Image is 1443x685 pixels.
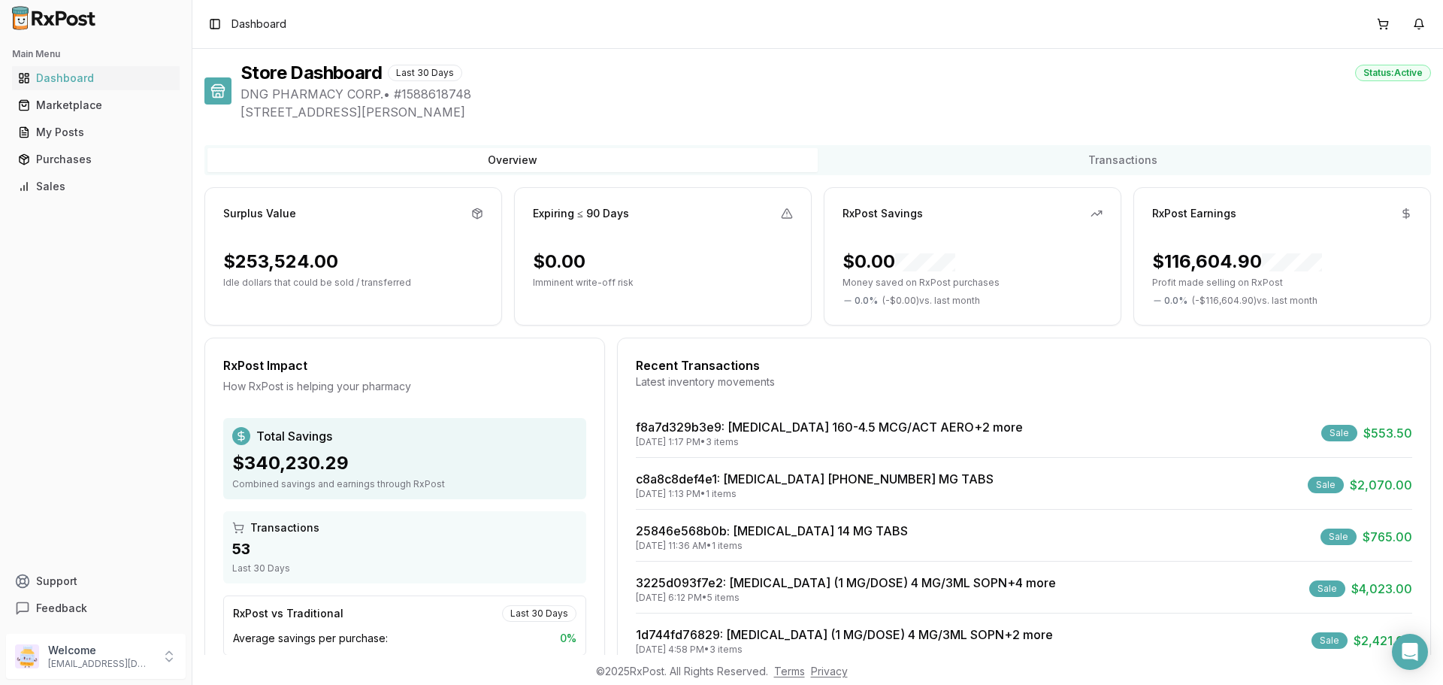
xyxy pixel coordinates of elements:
[223,356,586,374] div: RxPost Impact
[6,93,186,117] button: Marketplace
[636,374,1412,389] div: Latest inventory movements
[636,356,1412,374] div: Recent Transactions
[1309,580,1345,597] div: Sale
[636,523,908,538] a: 25846e568b0b: [MEDICAL_DATA] 14 MG TABS
[636,471,994,486] a: c8a8c8def4e1: [MEDICAL_DATA] [PHONE_NUMBER] MG TABS
[1152,250,1322,274] div: $116,604.90
[18,98,174,113] div: Marketplace
[636,436,1023,448] div: [DATE] 1:17 PM • 3 items
[636,592,1056,604] div: [DATE] 6:12 PM • 5 items
[774,665,805,677] a: Terms
[12,146,180,173] a: Purchases
[12,173,180,200] a: Sales
[48,643,153,658] p: Welcome
[855,295,878,307] span: 0.0 %
[1363,528,1412,546] span: $765.00
[233,606,343,621] div: RxPost vs Traditional
[207,148,818,172] button: Overview
[811,665,848,677] a: Privacy
[15,644,39,668] img: User avatar
[6,66,186,90] button: Dashboard
[232,478,577,490] div: Combined savings and earnings through RxPost
[843,206,923,221] div: RxPost Savings
[1321,425,1357,441] div: Sale
[6,120,186,144] button: My Posts
[6,568,186,595] button: Support
[1392,634,1428,670] div: Open Intercom Messenger
[223,277,483,289] p: Idle dollars that could be sold / transferred
[18,152,174,167] div: Purchases
[231,17,286,32] span: Dashboard
[233,631,388,646] span: Average savings per purchase:
[636,488,994,500] div: [DATE] 1:13 PM • 1 items
[533,250,585,274] div: $0.00
[1308,477,1344,493] div: Sale
[636,627,1053,642] a: 1d744fd76829: [MEDICAL_DATA] (1 MG/DOSE) 4 MG/3ML SOPN+2 more
[232,451,577,475] div: $340,230.29
[240,61,382,85] h1: Store Dashboard
[1355,65,1431,81] div: Status: Active
[636,540,908,552] div: [DATE] 11:36 AM • 1 items
[1351,580,1412,598] span: $4,023.00
[6,595,186,622] button: Feedback
[12,119,180,146] a: My Posts
[12,48,180,60] h2: Main Menu
[256,427,332,445] span: Total Savings
[1350,476,1412,494] span: $2,070.00
[533,206,629,221] div: Expiring ≤ 90 Days
[818,148,1428,172] button: Transactions
[48,658,153,670] p: [EMAIL_ADDRESS][DOMAIN_NAME]
[1354,632,1412,650] span: $2,421.00
[231,17,286,32] nav: breadcrumb
[560,631,576,646] span: 0 %
[223,379,586,394] div: How RxPost is helping your pharmacy
[1192,295,1317,307] span: ( - $116,604.90 ) vs. last month
[1152,277,1412,289] p: Profit made selling on RxPost
[843,250,955,274] div: $0.00
[18,179,174,194] div: Sales
[533,277,793,289] p: Imminent write-off risk
[12,65,180,92] a: Dashboard
[240,85,1431,103] span: DNG PHARMACY CORP. • # 1588618748
[1320,529,1357,545] div: Sale
[240,103,1431,121] span: [STREET_ADDRESS][PERSON_NAME]
[223,206,296,221] div: Surplus Value
[18,71,174,86] div: Dashboard
[232,562,577,574] div: Last 30 Days
[1363,424,1412,442] span: $553.50
[1311,632,1348,649] div: Sale
[18,125,174,140] div: My Posts
[1152,206,1236,221] div: RxPost Earnings
[12,92,180,119] a: Marketplace
[6,147,186,171] button: Purchases
[250,520,319,535] span: Transactions
[636,575,1056,590] a: 3225d093f7e2: [MEDICAL_DATA] (1 MG/DOSE) 4 MG/3ML SOPN+4 more
[6,174,186,199] button: Sales
[882,295,980,307] span: ( - $0.00 ) vs. last month
[6,6,102,30] img: RxPost Logo
[502,605,576,622] div: Last 30 Days
[1164,295,1187,307] span: 0.0 %
[636,644,1053,656] div: [DATE] 4:58 PM • 3 items
[232,538,577,559] div: 53
[223,250,338,274] div: $253,524.00
[636,420,1023,435] a: f8a7d329b3e9: [MEDICAL_DATA] 160-4.5 MCG/ACT AERO+2 more
[36,601,87,616] span: Feedback
[843,277,1103,289] p: Money saved on RxPost purchases
[388,65,462,81] div: Last 30 Days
